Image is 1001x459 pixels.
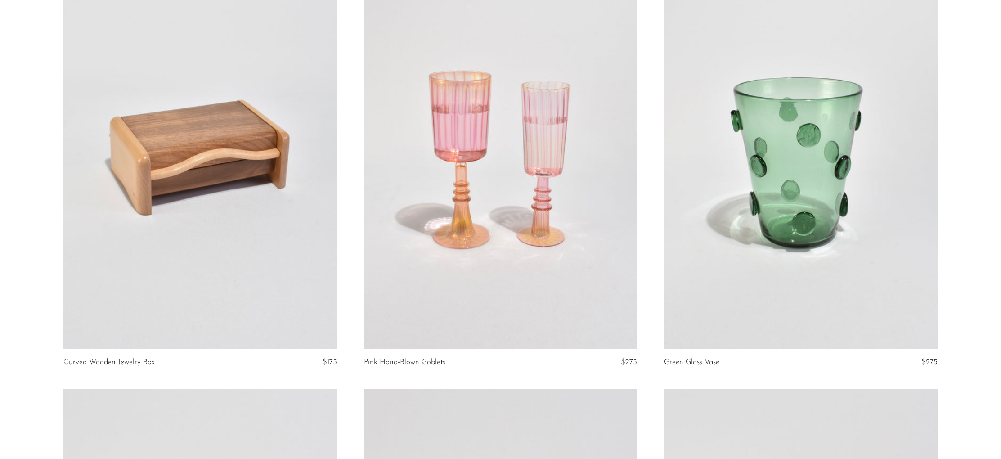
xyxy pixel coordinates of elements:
[323,358,337,366] span: $175
[364,358,445,366] a: Pink Hand-Blown Goblets
[921,358,938,366] span: $275
[664,358,719,366] a: Green Glass Vase
[63,358,155,366] a: Curved Wooden Jewelry Box
[621,358,637,366] span: $275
